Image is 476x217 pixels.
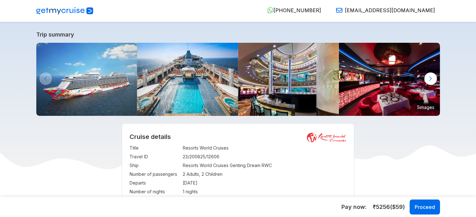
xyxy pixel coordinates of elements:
td: Departs [130,179,180,187]
h5: Pay now: [341,203,366,211]
td: : [180,196,183,205]
h2: Cruise details [130,133,346,141]
a: [EMAIL_ADDRESS][DOMAIN_NAME] [331,7,435,13]
td: Title [130,144,180,152]
small: 5 images [415,102,437,112]
td: : [180,144,183,152]
td: Ship [130,161,180,170]
td: Departure Port [130,196,180,205]
td: SIN [183,196,346,205]
td: Resorts World Cruises [183,144,346,152]
img: Main-Pool-800x533.jpg [137,43,238,116]
td: : [180,161,183,170]
td: Number of passengers [130,170,180,179]
td: : [180,179,183,187]
img: 4.jpg [238,43,339,116]
td: 23/200825/12606 [183,152,346,161]
td: : [180,187,183,196]
span: [EMAIL_ADDRESS][DOMAIN_NAME] [345,7,435,13]
td: : [180,170,183,179]
td: 2 Adults, 2 Children [183,170,346,179]
td: 1 nights [183,187,346,196]
a: [PHONE_NUMBER] [262,7,321,13]
td: : [180,152,183,161]
td: Resorts World Cruises Genting Dream RWC [183,161,346,170]
td: Travel ID [130,152,180,161]
img: GentingDreambyResortsWorldCruises-KlookIndia.jpg [36,43,137,116]
img: WhatsApp [267,7,274,13]
img: 16.jpg [339,43,440,116]
button: Proceed [410,200,440,215]
span: ₹ 5256 ($ 59 ) [373,203,405,211]
span: [PHONE_NUMBER] [274,7,321,13]
td: Number of nights [130,187,180,196]
a: Trip summary [36,31,440,38]
td: [DATE] [183,179,346,187]
img: Email [336,7,342,13]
